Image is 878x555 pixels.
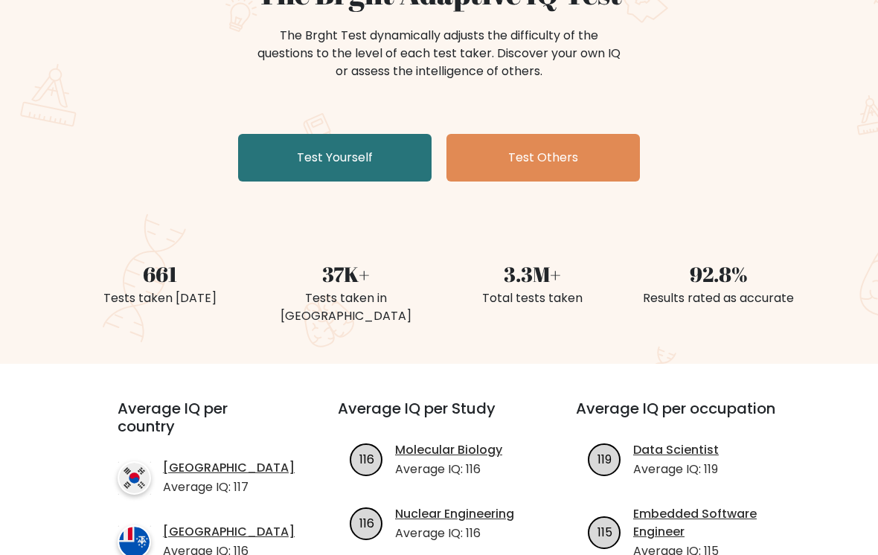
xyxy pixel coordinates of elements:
[576,400,778,436] h3: Average IQ per occupation
[338,400,540,436] h3: Average IQ per Study
[597,524,612,542] text: 115
[633,442,719,460] a: Data Scientist
[118,400,284,454] h3: Average IQ per country
[446,135,640,182] a: Test Others
[76,260,244,291] div: 661
[76,290,244,308] div: Tests taken [DATE]
[633,461,719,479] p: Average IQ: 119
[448,290,616,308] div: Total tests taken
[597,452,612,469] text: 119
[633,506,778,542] a: Embedded Software Engineer
[163,479,295,497] p: Average IQ: 117
[262,260,430,291] div: 37K+
[253,28,625,81] div: The Brght Test dynamically adjusts the difficulty of the questions to the level of each test take...
[238,135,432,182] a: Test Yourself
[359,452,374,469] text: 116
[634,290,802,308] div: Results rated as accurate
[634,260,802,291] div: 92.8%
[395,506,514,524] a: Nuclear Engineering
[163,524,295,542] a: [GEOGRAPHIC_DATA]
[395,461,502,479] p: Average IQ: 116
[395,442,502,460] a: Molecular Biology
[262,290,430,326] div: Tests taken in [GEOGRAPHIC_DATA]
[163,460,295,478] a: [GEOGRAPHIC_DATA]
[359,516,374,533] text: 116
[448,260,616,291] div: 3.3M+
[395,525,514,543] p: Average IQ: 116
[118,462,151,495] img: country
